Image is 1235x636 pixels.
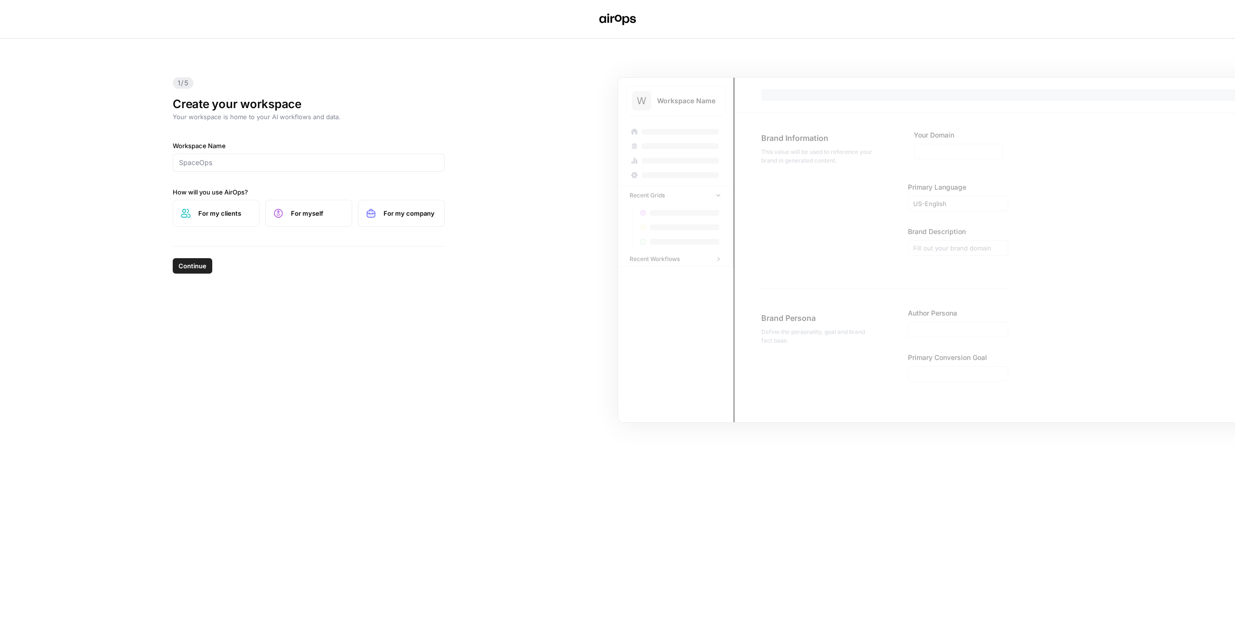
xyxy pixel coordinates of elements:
[173,141,445,151] label: Workspace Name
[637,94,646,108] span: W
[173,112,445,122] p: Your workspace is home to your AI workflows and data.
[173,77,193,89] span: 1/5
[179,158,439,167] input: SpaceOps
[291,208,344,218] span: For myself
[173,258,212,274] button: Continue
[173,97,445,112] h1: Create your workspace
[198,208,251,218] span: For my clients
[178,261,206,271] span: Continue
[173,187,445,197] label: How will you use AirOps?
[384,208,437,218] span: For my company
